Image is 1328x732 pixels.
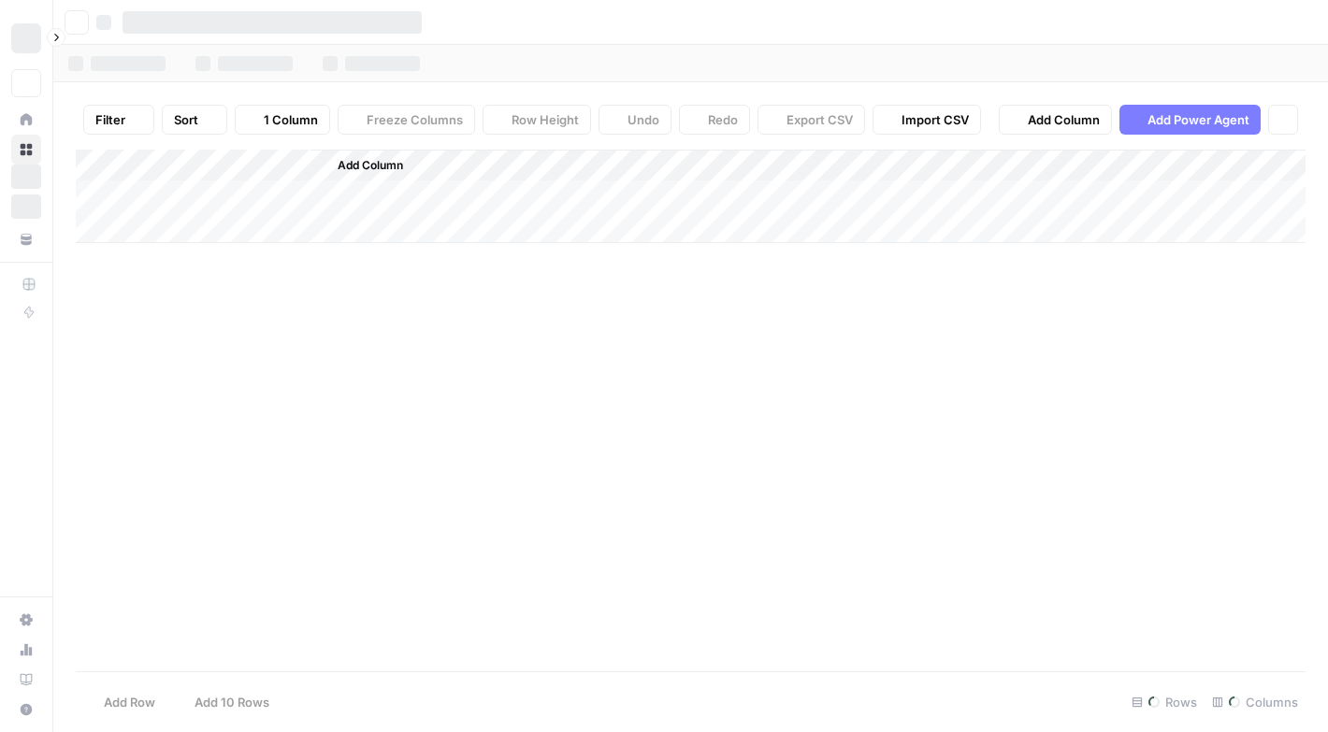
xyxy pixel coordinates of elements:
[76,687,166,717] button: Add Row
[235,105,330,135] button: 1 Column
[1205,687,1306,717] div: Columns
[174,110,198,129] span: Sort
[873,105,981,135] button: Import CSV
[11,605,41,635] a: Settings
[338,157,403,174] span: Add Column
[11,635,41,665] a: Usage
[787,110,853,129] span: Export CSV
[11,665,41,695] a: Learning Hub
[679,105,750,135] button: Redo
[902,110,969,129] span: Import CSV
[11,224,41,254] a: Your Data
[166,687,281,717] button: Add 10 Rows
[83,105,154,135] button: Filter
[104,693,155,711] span: Add Row
[313,153,411,178] button: Add Column
[758,105,865,135] button: Export CSV
[162,105,227,135] button: Sort
[11,135,41,165] a: Browse
[1148,110,1249,129] span: Add Power Agent
[483,105,591,135] button: Row Height
[195,693,269,711] span: Add 10 Rows
[11,695,41,725] button: Help + Support
[628,110,659,129] span: Undo
[264,110,318,129] span: 1 Column
[1028,110,1100,129] span: Add Column
[708,110,738,129] span: Redo
[1119,105,1261,135] button: Add Power Agent
[367,110,463,129] span: Freeze Columns
[11,105,41,135] a: Home
[338,105,475,135] button: Freeze Columns
[512,110,579,129] span: Row Height
[1124,687,1205,717] div: Rows
[95,110,125,129] span: Filter
[999,105,1112,135] button: Add Column
[599,105,671,135] button: Undo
